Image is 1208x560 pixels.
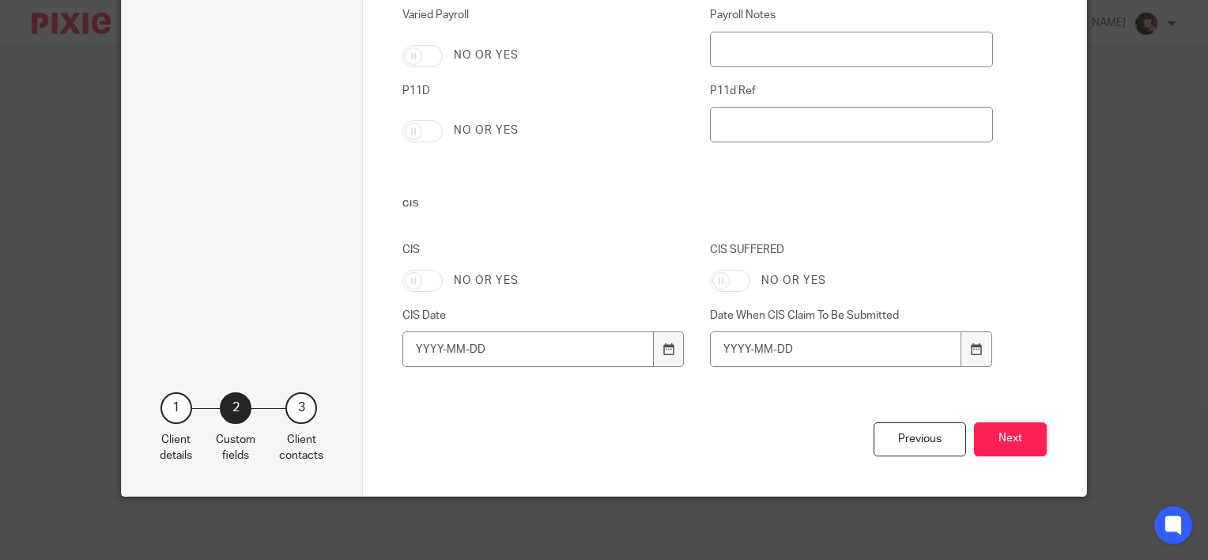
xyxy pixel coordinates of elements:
[402,83,685,108] label: P11D
[710,331,961,367] input: YYYY-MM-DD
[220,392,251,424] div: 2
[710,242,993,258] label: CIS SUFFERED
[160,432,192,464] p: Client details
[160,392,192,424] div: 1
[285,392,317,424] div: 3
[874,422,966,456] div: Previous
[216,432,255,464] p: Custom fields
[454,273,519,289] label: No or yes
[402,242,685,258] label: CIS
[402,331,654,367] input: YYYY-MM-DD
[454,123,519,138] label: No or yes
[402,308,685,324] label: CIS Date
[402,198,993,210] h3: CIS
[279,432,323,464] p: Client contacts
[761,273,826,289] label: No or yes
[974,422,1047,456] button: Next
[710,7,993,23] label: Payroll Notes
[710,308,993,324] label: Date When CIS Claim To Be Submitted
[710,83,993,99] label: P11d Ref
[454,47,519,63] label: No or yes
[402,7,685,32] label: Varied Payroll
